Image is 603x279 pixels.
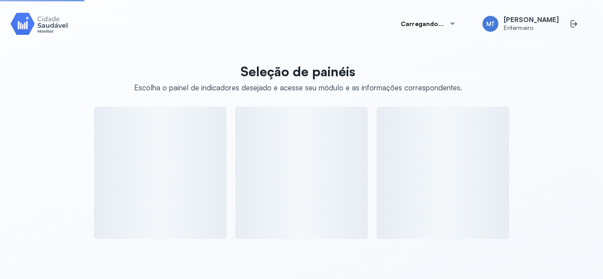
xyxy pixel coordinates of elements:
[134,63,462,79] p: Seleção de painéis
[11,11,68,36] img: Logotipo do produto Monitor
[134,83,462,92] div: Escolha o painel de indicadores desejado e acesse seu módulo e as informações correspondentes.
[486,20,494,28] span: MT
[504,24,559,32] span: Enfermeiro
[504,16,559,24] span: [PERSON_NAME]
[390,15,467,33] button: Carregando...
